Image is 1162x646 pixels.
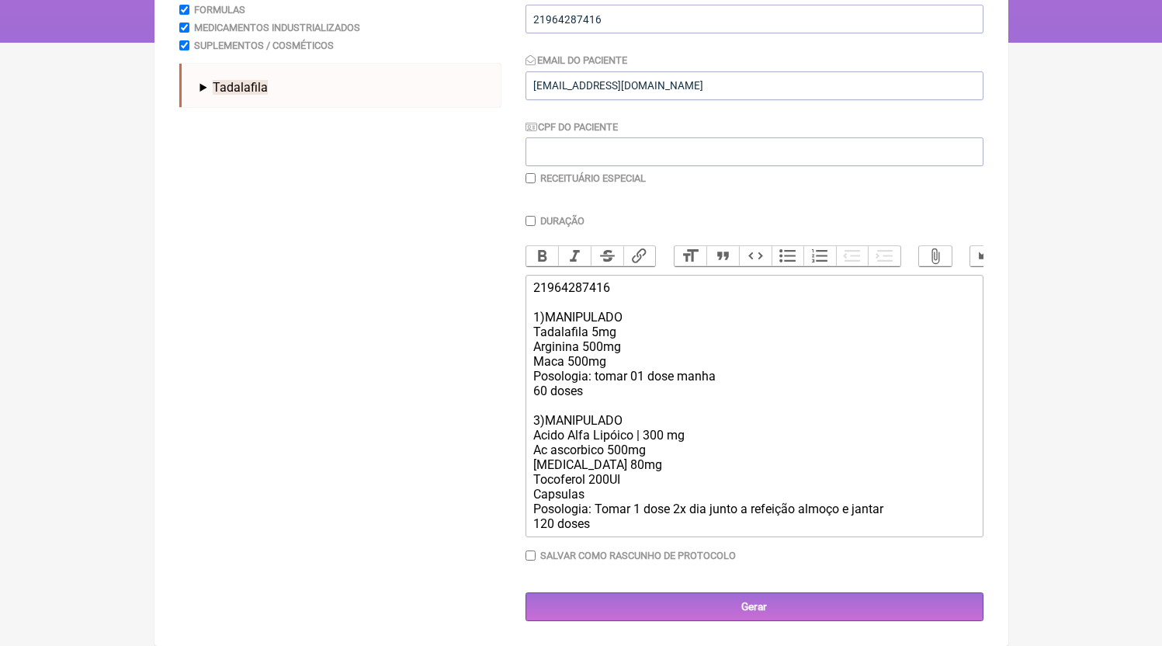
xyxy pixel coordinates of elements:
[194,4,245,16] label: Formulas
[194,22,360,33] label: Medicamentos Industrializados
[526,121,619,133] label: CPF do Paciente
[194,40,334,51] label: Suplementos / Cosméticos
[675,246,707,266] button: Heading
[868,246,900,266] button: Increase Level
[526,54,628,66] label: Email do Paciente
[739,246,772,266] button: Code
[591,246,623,266] button: Strikethrough
[558,246,591,266] button: Italic
[623,246,656,266] button: Link
[540,172,646,184] label: Receituário Especial
[836,246,869,266] button: Decrease Level
[200,80,488,95] summary: Tadalafila
[970,246,1003,266] button: Undo
[803,246,836,266] button: Numbers
[526,246,559,266] button: Bold
[540,215,584,227] label: Duração
[526,592,983,621] input: Gerar
[533,280,974,531] div: 21964287416 1)MANIPULADO Tadalafila 5mg Arginina 500mg Maca 500mg Posologia: tomar 01 dose manha ...
[772,246,804,266] button: Bullets
[919,246,952,266] button: Attach Files
[213,80,268,95] span: Tadalafila
[540,550,736,561] label: Salvar como rascunho de Protocolo
[706,246,739,266] button: Quote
